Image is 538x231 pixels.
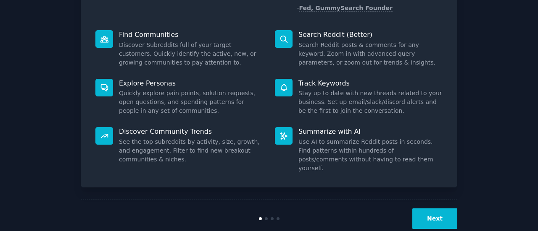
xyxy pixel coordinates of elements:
p: Find Communities [119,30,263,39]
button: Next [412,208,457,229]
dd: Quickly explore pain points, solution requests, open questions, and spending patterns for people ... [119,89,263,115]
p: Search Reddit (Better) [298,30,443,39]
p: Discover Community Trends [119,127,263,136]
dd: Stay up to date with new threads related to your business. Set up email/slack/discord alerts and ... [298,89,443,115]
div: - [297,4,393,13]
dd: Discover Subreddits full of your target customers. Quickly identify the active, new, or growing c... [119,41,263,67]
p: Track Keywords [298,79,443,88]
dd: Search Reddit posts & comments for any keyword. Zoom in with advanced query parameters, or zoom o... [298,41,443,67]
a: Fed, GummySearch Founder [299,5,393,12]
dd: Use AI to summarize Reddit posts in seconds. Find patterns within hundreds of posts/comments with... [298,138,443,173]
p: Explore Personas [119,79,263,88]
dd: See the top subreddits by activity, size, growth, and engagement. Filter to find new breakout com... [119,138,263,164]
p: Summarize with AI [298,127,443,136]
